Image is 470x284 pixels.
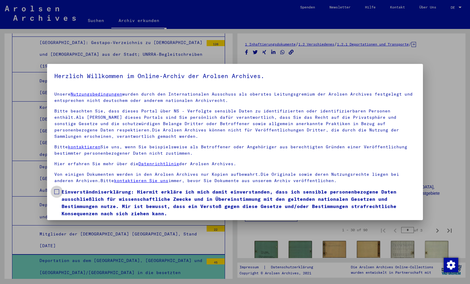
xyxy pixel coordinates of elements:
img: Zustimmung ändern [444,258,458,272]
p: Bitte beachten Sie, dass dieses Portal über NS - Verfolgte sensible Daten zu identifizierten oder... [54,108,416,140]
span: Einverständniserklärung: Hiermit erkläre ich mich damit einverstanden, dass ich sensible personen... [62,188,416,217]
a: Nutzungsbedingungen [71,91,122,97]
a: kontaktieren [68,144,100,150]
a: Datenrichtlinie [138,161,179,166]
a: kontaktieren Sie uns [114,178,168,183]
p: Hier erfahren Sie mehr über die der Arolsen Archives. [54,161,416,167]
p: Von einigen Dokumenten werden in den Arolsen Archives nur Kopien aufbewahrt.Die Originale sowie d... [54,171,416,184]
button: Ich stimme zu [54,220,100,232]
p: Bitte Sie uns, wenn Sie beispielsweise als Betroffener oder Angehöriger aus berechtigten Gründen ... [54,144,416,156]
div: Zustimmung ändern [443,257,458,272]
h5: Herzlich Willkommen im Online-Archiv der Arolsen Archives. [54,71,416,81]
p: Unsere wurden durch den Internationalen Ausschuss als oberstes Leitungsgremium der Arolsen Archiv... [54,91,416,104]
